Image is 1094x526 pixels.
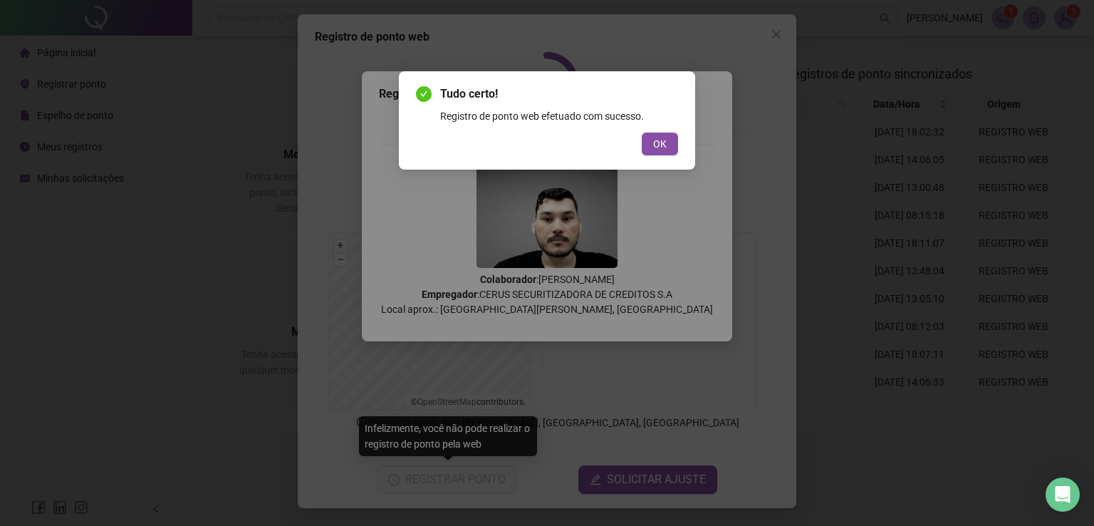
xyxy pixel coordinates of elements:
div: Open Intercom Messenger [1046,478,1080,512]
span: Tudo certo! [440,86,678,103]
button: OK [642,133,678,155]
span: OK [653,136,667,152]
div: Registro de ponto web efetuado com sucesso. [440,108,678,124]
span: check-circle [416,86,432,102]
